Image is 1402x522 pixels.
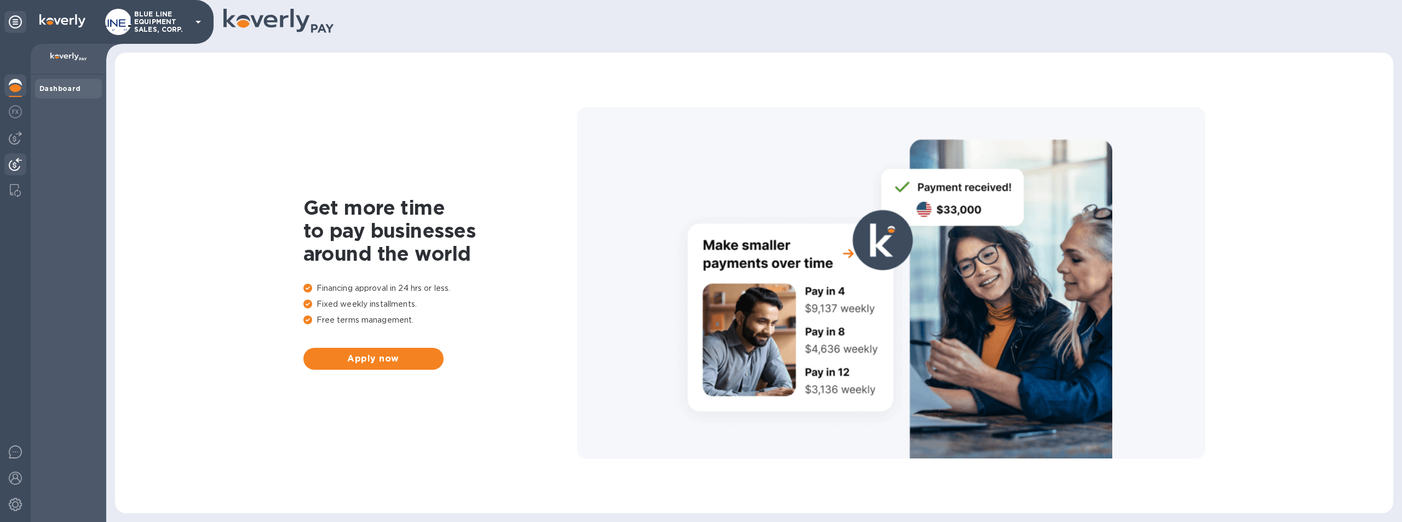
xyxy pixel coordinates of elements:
[303,314,577,326] p: Free terms management.
[39,14,85,27] img: Logo
[39,84,81,93] b: Dashboard
[303,196,577,265] h1: Get more time to pay businesses around the world
[9,105,22,118] img: Foreign exchange
[303,299,577,310] p: Fixed weekly installments.
[312,352,435,365] span: Apply now
[303,283,577,294] p: Financing approval in 24 hrs or less.
[134,10,189,33] p: BLUE LINE EQUIPMENT SALES, CORP.
[303,348,444,370] button: Apply now
[4,11,26,33] div: Unpin categories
